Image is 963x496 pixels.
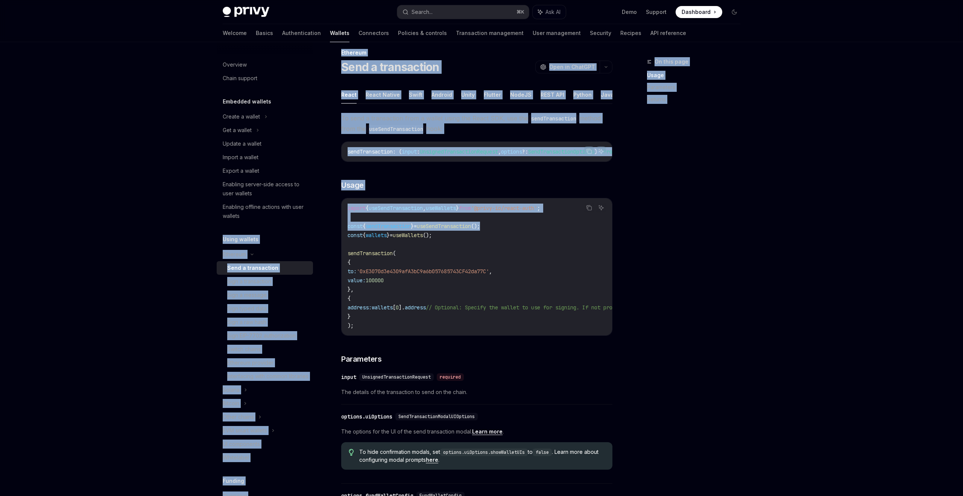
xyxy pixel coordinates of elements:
span: , [498,148,501,155]
span: from [459,205,471,211]
span: UnsignedTransactionRequest [362,374,431,380]
div: Chain support [223,74,257,83]
span: : [417,148,420,155]
div: Export a wallet [223,166,259,175]
button: Copy the contents from the code block [584,203,594,213]
span: { [348,259,351,266]
div: Search... [412,8,433,17]
span: const [348,223,363,230]
span: ]. [399,304,405,311]
span: The options for the UI of the send transaction modal. . [341,427,612,436]
a: Sign a raw hash [217,315,313,329]
div: Sign typed data [227,304,267,313]
span: } [456,205,459,211]
a: Transaction management [456,24,524,42]
span: SendTransactionModalUIOptions [398,414,475,420]
a: Dashboard [676,6,722,18]
span: sendTransaction [348,250,393,257]
span: , [423,205,426,211]
button: React Native [366,86,400,103]
button: Ask AI [596,203,606,213]
a: Demo [622,8,637,16]
button: Python [573,86,592,103]
button: Ask AI [533,5,566,19]
div: Bitcoin [223,399,239,408]
span: ); [348,322,354,329]
div: Enabling offline actions with user wallets [223,202,308,221]
span: { [366,205,369,211]
a: Export a wallet [217,164,313,178]
a: Interfacing with common libraries [217,370,313,383]
button: Android [431,86,452,103]
div: Send a transaction [227,263,278,272]
a: Connectors [358,24,389,42]
a: Welcome [223,24,247,42]
span: to: [348,268,357,275]
span: , [489,268,492,275]
a: Enabling offline actions with user wallets [217,200,313,223]
button: Toggle dark mode [728,6,740,18]
a: Switch chains [217,342,313,356]
div: Switch chains [227,345,261,354]
a: Basics [256,24,273,42]
span: = [414,223,417,230]
button: Unity [461,86,475,103]
h5: Embedded wallets [223,97,271,106]
span: useWallets [393,232,423,239]
button: Ask AI [596,146,606,156]
span: useSendTransaction [369,205,423,211]
div: Ethereum [223,250,246,259]
a: Enabling server-side access to user wallets [217,178,313,200]
div: Get a wallet [223,126,252,135]
span: To hide confirmation modals, set to . Learn more about configuring modal prompts . [359,448,605,464]
div: Enabling server-side access to user wallets [223,180,308,198]
div: Ethereum provider [227,358,273,367]
span: } [411,223,414,230]
img: dark logo [223,7,269,17]
div: Import a wallet [223,153,258,162]
span: On this page [655,57,688,66]
span: ?: [522,148,528,155]
a: Ethereum provider [217,356,313,370]
div: Interfacing with common libraries [227,372,308,381]
span: options [501,148,522,155]
span: } [348,313,351,320]
div: Other chains [223,412,254,421]
a: Chain support [217,72,313,85]
span: wallets [372,304,393,311]
div: Overview [223,60,247,69]
button: Search...⌘K [397,5,529,19]
span: ( [393,250,396,257]
span: address [405,304,426,311]
span: value: [348,277,366,284]
span: ) [594,148,597,155]
a: Import a wallet [217,151,313,164]
span: ⌘ K [516,9,524,15]
code: false [533,449,552,456]
button: NodeJS [510,86,532,103]
div: required [437,373,464,381]
span: }, [348,286,354,293]
span: 0 [396,304,399,311]
span: Parameters [341,354,381,364]
a: Policies & controls [398,24,447,42]
h5: Using wallets [223,235,258,244]
span: SendTransactionOptions [528,148,594,155]
button: REST API [541,86,564,103]
span: import [348,205,366,211]
span: '@privy-io/react-auth' [471,205,537,211]
span: (); [471,223,480,230]
span: [ [393,304,396,311]
a: Sign a transaction [217,275,313,288]
span: input [402,148,417,155]
button: Swift [409,86,422,103]
a: Recipes [620,24,641,42]
a: Send a transaction [217,261,313,275]
a: Sign EIP-7702 authorization [217,329,313,342]
button: Copy the contents from the code block [584,146,594,156]
a: Authentication [282,24,321,42]
span: { [363,232,366,239]
span: useSendTransaction [417,223,471,230]
a: UI components [217,437,313,451]
span: // Optional: Specify the wallet to use for signing. If not provided, the first wallet will be used. [426,304,724,311]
